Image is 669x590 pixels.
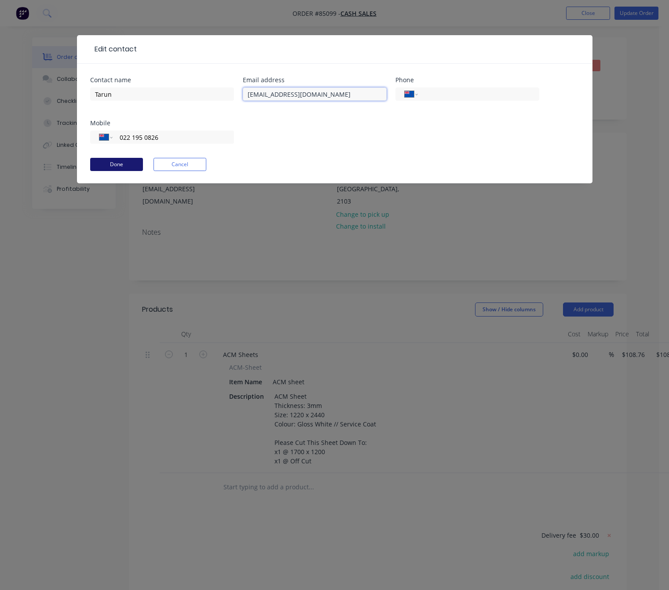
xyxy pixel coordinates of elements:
button: Done [90,158,143,171]
div: Contact name [90,77,234,83]
div: Mobile [90,120,234,126]
div: Edit contact [90,44,137,55]
button: Cancel [154,158,206,171]
div: Phone [395,77,539,83]
div: Email address [243,77,387,83]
